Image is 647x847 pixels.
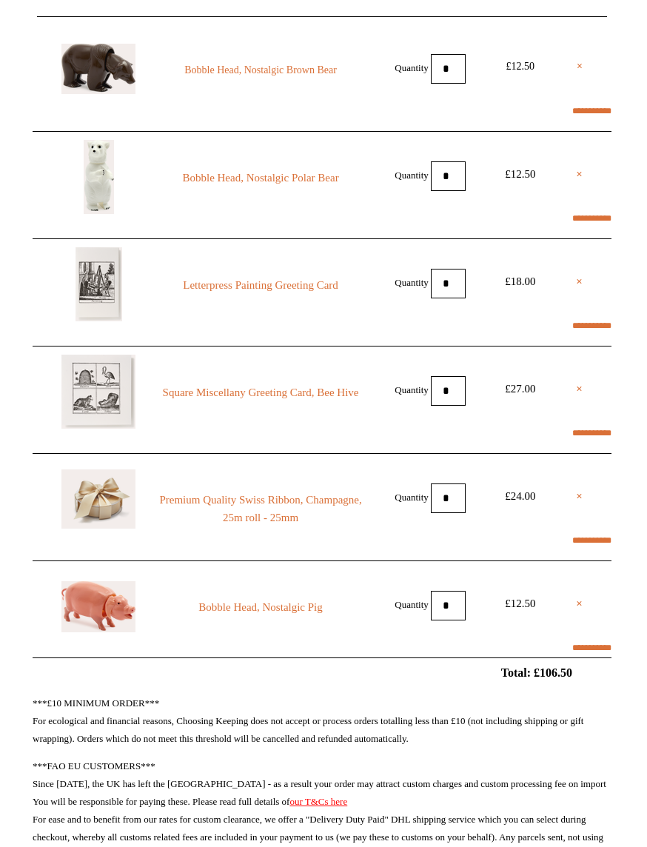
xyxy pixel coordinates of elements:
[395,384,429,395] label: Quantity
[395,491,429,502] label: Quantity
[61,581,135,632] img: Bobble Head, Nostalgic Pig
[158,276,362,294] a: Letterpress Painting Greeting Card
[158,598,362,616] a: Bobble Head, Nostalgic Pig
[289,796,347,807] a: our T&Cs here
[576,595,583,612] a: ×
[577,58,583,76] a: ×
[158,491,362,526] a: Premium Quality Swiss Ribbon, Champagne, 25m roll - 25mm
[487,595,554,612] div: £12.50
[487,165,554,183] div: £12.50
[395,61,429,73] label: Quantity
[158,169,362,187] a: Bobble Head, Nostalgic Polar Bear
[76,247,122,321] img: Letterpress Painting Greeting Card
[158,61,362,79] a: Bobble Head, Nostalgic Brown Bear
[487,58,554,76] div: £12.50
[576,272,583,290] a: ×
[576,380,583,398] a: ×
[33,694,611,748] p: ***£10 MINIMUM ORDER*** For ecological and financial reasons, Choosing Keeping does not accept or...
[487,487,554,505] div: £24.00
[576,165,583,183] a: ×
[84,140,114,214] img: Bobble Head, Nostalgic Polar Bear
[487,272,554,290] div: £18.00
[395,276,429,287] label: Quantity
[487,380,554,398] div: £27.00
[158,384,362,401] a: Square Miscellany Greeting Card, Bee Hive
[61,44,135,94] img: Bobble Head, Nostalgic Brown Bear
[576,487,583,505] a: ×
[61,355,135,429] img: Square Miscellany Greeting Card, Bee Hive
[395,169,429,180] label: Quantity
[395,598,429,609] label: Quantity
[61,469,135,529] img: Premium Quality Swiss Ribbon, Champagne, 25m roll - 25mm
